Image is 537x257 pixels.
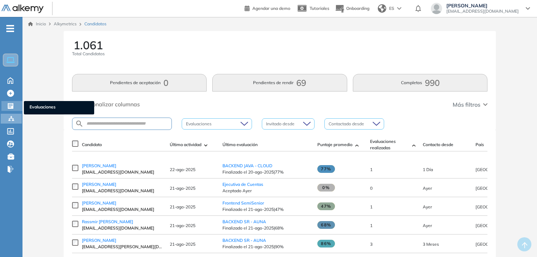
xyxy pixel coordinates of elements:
a: [PERSON_NAME] [82,163,163,169]
span: Agendar una demo [252,6,290,11]
span: [PERSON_NAME] [82,182,116,187]
span: Rassmir [PERSON_NAME] [82,219,133,224]
span: 19-may-2025 [423,242,439,247]
button: Onboarding [335,1,369,16]
span: [GEOGRAPHIC_DATA] [475,223,519,228]
button: Pendientes de aceptación0 [72,74,207,92]
span: [EMAIL_ADDRESS][DOMAIN_NAME] [82,188,163,194]
span: Finalizado el 21-ago-2025 | 47% [222,206,310,213]
span: 21-ago-2025 [170,242,195,247]
span: 21-ago-2025 [170,204,195,209]
a: [PERSON_NAME] [82,200,163,206]
span: Última actividad [170,142,201,148]
img: SEARCH_ALT [75,119,84,128]
span: 21-ago-2025 [423,223,432,228]
span: Aceptado Ayer [222,188,310,194]
span: [PERSON_NAME] [82,163,116,168]
span: [GEOGRAPHIC_DATA] [475,204,519,209]
img: [missing "en.ARROW_ALT" translation] [204,144,208,146]
span: Onboarding [346,6,369,11]
a: BACKEND SR - AUNA [222,238,266,243]
a: BACKEND SR - AUNA [222,219,266,224]
span: [PERSON_NAME] [82,238,116,243]
span: 21-ago-2025 [423,186,432,191]
a: Ejecutiva de Cuentas [222,182,263,187]
a: [PERSON_NAME] [82,237,163,244]
a: Rassmir [PERSON_NAME] [82,219,163,225]
span: [PERSON_NAME] [82,200,116,206]
span: 1 [370,204,373,209]
img: arrow [397,7,401,10]
span: Candidato [82,142,102,148]
span: Finalizado el 20-ago-2025 | 77% [222,169,310,175]
span: ES [389,5,394,12]
span: 1 [370,167,373,172]
span: Más filtros [453,100,480,109]
span: Personalizar columnas [80,100,140,108]
span: [GEOGRAPHIC_DATA] [475,167,519,172]
span: 20-ago-2025 [423,167,433,172]
a: Inicio [28,21,46,27]
img: [missing "en.ARROW_ALT" translation] [412,144,416,146]
span: [EMAIL_ADDRESS][DOMAIN_NAME] [446,8,519,14]
span: País [475,142,484,148]
span: 0 [370,186,373,191]
button: Más filtros [453,100,487,109]
i: - [6,28,14,29]
span: [GEOGRAPHIC_DATA] [475,242,519,247]
a: Agendar una demo [245,4,290,12]
button: Pendientes de rendir69 [212,74,347,92]
img: world [378,4,386,13]
span: 0% [317,184,335,192]
span: [GEOGRAPHIC_DATA] [475,186,519,191]
a: [PERSON_NAME] [82,181,163,188]
span: Evaluaciones [30,104,89,112]
span: Finalizado el 21-ago-2025 | 90% [222,244,310,250]
span: Tutoriales [310,6,329,11]
span: [EMAIL_ADDRESS][DOMAIN_NAME] [82,206,163,213]
span: 21-ago-2025 [423,204,432,209]
a: BACKEND JAVA - CLOUD [222,163,272,168]
span: 1 [370,223,373,228]
span: [EMAIL_ADDRESS][DOMAIN_NAME] [82,225,163,231]
span: 47% [317,202,335,210]
span: [EMAIL_ADDRESS][DOMAIN_NAME] [82,169,163,175]
span: Total Candidatos [72,51,105,57]
span: Finalizado el 21-ago-2025 | 68% [222,225,310,231]
span: Contacto desde [423,142,453,148]
span: Alkymetrics [54,21,77,26]
span: Evaluaciones realizadas [370,138,409,151]
span: 22-ago-2025 [170,167,195,172]
img: Logo [1,5,44,13]
button: Completos990 [353,74,488,92]
span: 68% [317,221,335,229]
span: Candidatos [84,21,106,27]
span: 3 [370,242,373,247]
span: 1.061 [73,39,103,51]
span: 86% [317,240,335,247]
a: Frontend SemiSenior [222,200,264,206]
button: Personalizar columnas [72,100,140,108]
span: 21-ago-2025 [170,186,195,191]
img: [missing "en.ARROW_ALT" translation] [355,144,359,146]
span: [EMAIL_ADDRESS][PERSON_NAME][DOMAIN_NAME] [82,244,163,250]
span: Puntaje promedio [317,142,352,148]
span: 77% [317,165,335,173]
span: [PERSON_NAME] [446,3,519,8]
span: 21-ago-2025 [170,223,195,228]
span: Última evaluación [222,142,258,148]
